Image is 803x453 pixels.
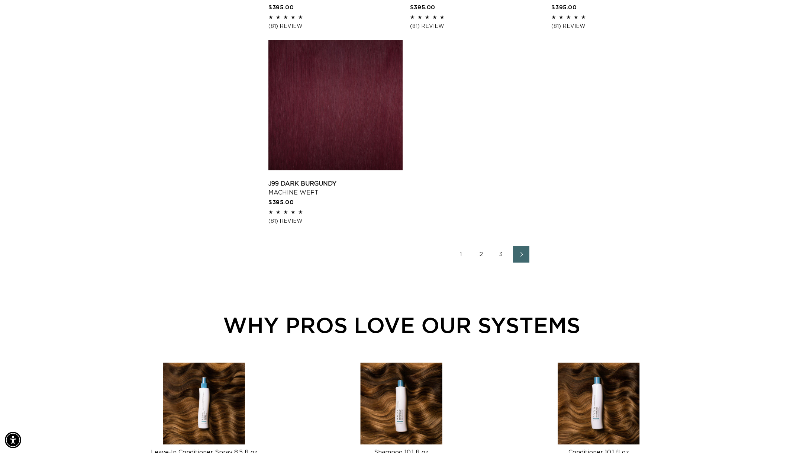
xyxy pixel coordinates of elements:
a: J99 Dark Burgundy Machine Weft [268,179,403,197]
nav: Pagination [268,246,714,263]
img: Conditioner 10.1 fl oz [558,363,640,444]
a: Page 1 [453,246,469,263]
img: Leave-In Conditioner Spray 8.5 fl oz [163,363,245,444]
a: Page 3 [493,246,509,263]
img: Shampoo 10.1 fl oz [361,363,442,444]
div: WHY PROS LOVE OUR SYSTEMS [89,309,714,341]
a: Next page [513,246,529,263]
a: Page 2 [473,246,489,263]
div: Accessibility Menu [5,432,21,448]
